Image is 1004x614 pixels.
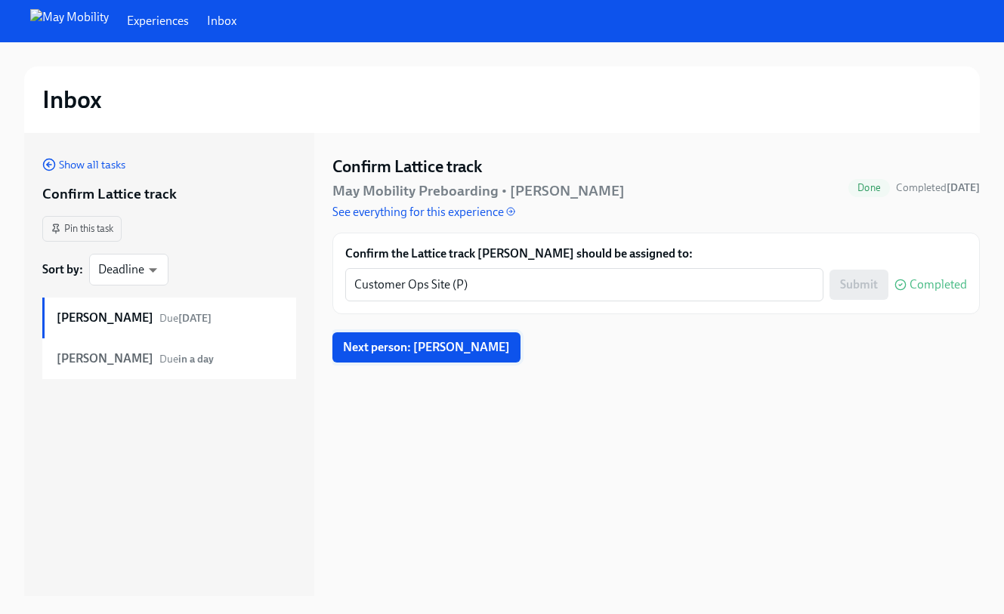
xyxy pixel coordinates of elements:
img: May Mobility [30,9,109,33]
label: Confirm the Lattice track [PERSON_NAME] should be assigned to: [345,245,967,262]
strong: [DATE] [178,312,212,325]
a: See everything for this experience [332,204,515,221]
span: Pin this task [51,221,113,236]
a: [PERSON_NAME]Duein a day [42,338,296,379]
button: Pin this task [42,216,122,242]
a: [PERSON_NAME]Due[DATE] [42,298,296,338]
span: Completed [910,279,967,291]
span: Completed [896,181,980,194]
a: Inbox [207,13,236,29]
div: Deadline [89,254,168,285]
strong: [PERSON_NAME] [57,350,153,367]
span: Due [159,312,212,325]
span: Done [848,182,890,193]
a: Show all tasks [42,156,125,172]
button: Next person: [PERSON_NAME] [332,332,521,363]
strong: Sort by : [42,261,83,278]
h4: Confirm Lattice track [332,156,482,178]
span: October 9th, 2025 09:00 [159,353,214,366]
a: Experiences [127,13,189,29]
button: Show all tasks [42,157,125,172]
h5: May Mobility Preboarding • [PERSON_NAME] [332,181,625,201]
span: October 7th, 2025 11:15 [896,180,980,195]
strong: [DATE] [947,181,980,194]
span: October 7th, 2025 09:00 [159,312,212,325]
strong: in a day [178,353,214,366]
h2: Inbox [42,85,102,115]
textarea: Customer Ops Site (P) [354,276,814,294]
span: Due [159,353,214,366]
span: Next person: [PERSON_NAME] [343,340,510,355]
div: Confirm Lattice track [42,184,177,204]
strong: [PERSON_NAME] [57,310,153,326]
